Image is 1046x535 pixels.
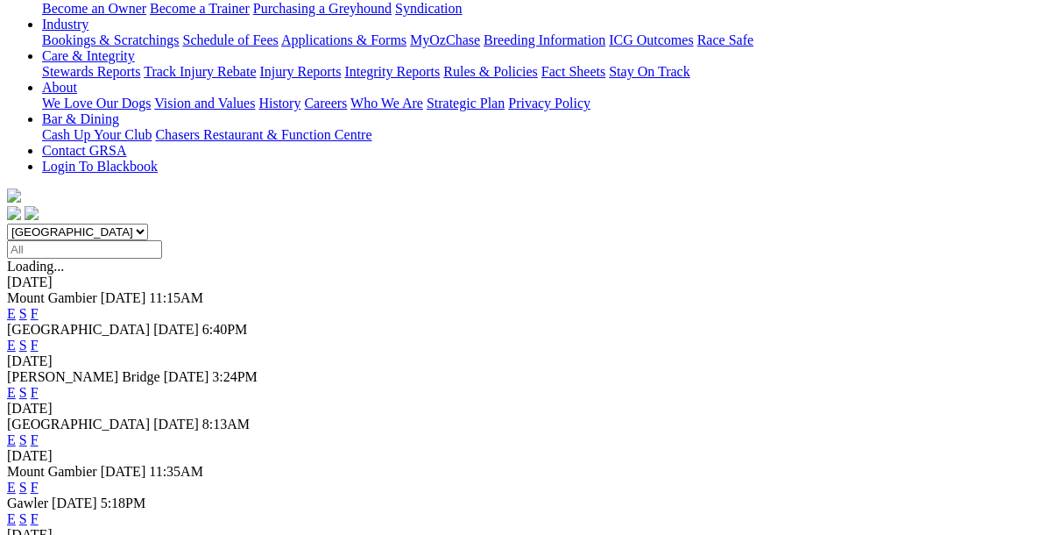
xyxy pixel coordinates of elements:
a: Track Injury Rebate [144,64,256,79]
div: Bar & Dining [42,127,1039,143]
span: [DATE] [101,464,146,479]
a: Syndication [395,1,462,16]
span: [GEOGRAPHIC_DATA] [7,417,150,432]
a: Bookings & Scratchings [42,32,179,47]
span: [DATE] [52,496,97,510]
a: Careers [304,96,347,111]
div: Get Involved [42,1,1039,17]
a: E [7,306,16,321]
a: F [31,432,39,447]
a: History [258,96,300,111]
a: Stay On Track [609,64,689,79]
a: Care & Integrity [42,48,135,63]
span: 6:40PM [202,322,248,337]
img: twitter.svg [25,206,39,220]
span: [DATE] [164,369,209,384]
a: Vision and Values [154,96,255,111]
a: MyOzChase [410,32,480,47]
a: Stewards Reports [42,64,140,79]
a: Industry [42,17,88,32]
input: Select date [7,240,162,259]
a: Bar & Dining [42,111,119,126]
a: Injury Reports [259,64,341,79]
a: E [7,385,16,400]
div: [DATE] [7,401,1039,417]
a: S [19,385,27,400]
a: F [31,338,39,353]
a: ICG Outcomes [609,32,693,47]
a: Rules & Policies [443,64,538,79]
img: facebook.svg [7,206,21,220]
a: Strategic Plan [427,96,505,111]
a: Become a Trainer [150,1,250,16]
span: Mount Gambier [7,464,97,479]
a: F [31,306,39,321]
a: Privacy Policy [508,96,590,111]
a: Login To Blackbook [42,159,158,174]
img: logo-grsa-white.png [7,189,21,203]
span: [DATE] [153,322,199,337]
a: S [19,306,27,321]
a: Breeding Information [484,32,605,47]
span: [DATE] [153,417,199,432]
div: [DATE] [7,448,1039,464]
div: About [42,96,1039,111]
a: S [19,432,27,447]
span: 11:15AM [149,290,203,305]
div: Industry [42,32,1039,48]
a: Race Safe [696,32,753,47]
a: Become an Owner [42,1,146,16]
a: F [31,385,39,400]
a: Chasers Restaurant & Function Centre [155,127,371,142]
a: S [19,338,27,353]
a: We Love Our Dogs [42,96,151,111]
a: Cash Up Your Club [42,127,152,142]
span: Mount Gambier [7,290,97,305]
a: Purchasing a Greyhound [253,1,392,16]
span: 3:24PM [212,369,258,384]
span: [GEOGRAPHIC_DATA] [7,322,150,337]
a: Integrity Reports [344,64,440,79]
a: E [7,338,16,353]
a: About [42,80,77,95]
div: [DATE] [7,275,1039,290]
a: E [7,480,16,495]
span: 11:35AM [149,464,203,479]
a: E [7,432,16,447]
a: F [31,511,39,526]
span: 5:18PM [101,496,146,510]
a: Contact GRSA [42,143,126,158]
a: Schedule of Fees [182,32,278,47]
a: Applications & Forms [281,32,406,47]
span: Loading... [7,259,64,274]
a: Who We Are [350,96,423,111]
a: S [19,511,27,526]
span: [PERSON_NAME] Bridge [7,369,160,384]
a: F [31,480,39,495]
a: Fact Sheets [541,64,605,79]
span: [DATE] [101,290,146,305]
span: 8:13AM [202,417,250,432]
a: S [19,480,27,495]
div: [DATE] [7,353,1039,369]
span: Gawler [7,496,48,510]
div: Care & Integrity [42,64,1039,80]
a: E [7,511,16,526]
